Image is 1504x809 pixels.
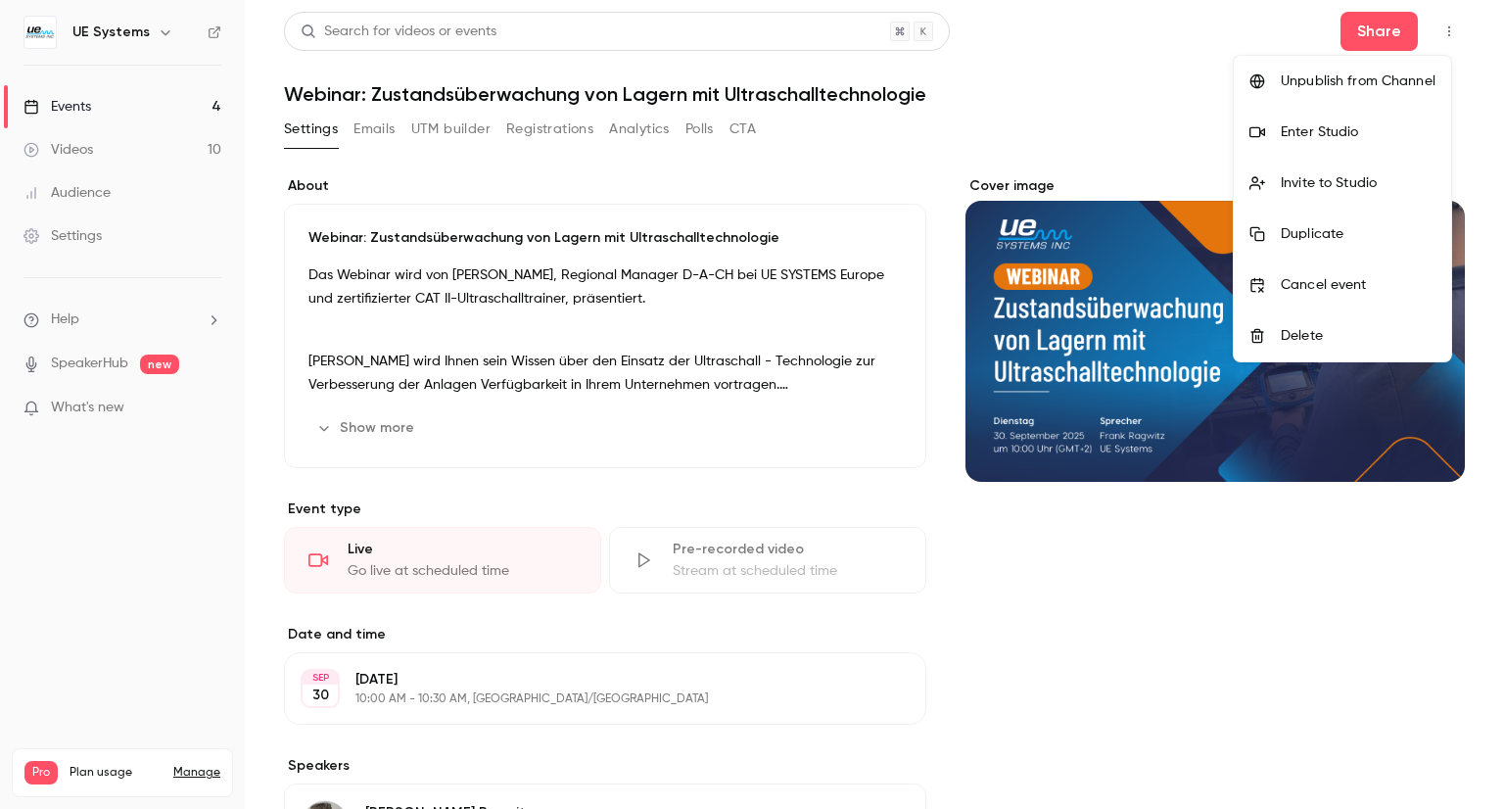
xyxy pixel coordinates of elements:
div: Invite to Studio [1281,173,1435,193]
div: Unpublish from Channel [1281,71,1435,91]
div: Delete [1281,326,1435,346]
div: Cancel event [1281,275,1435,295]
div: Duplicate [1281,224,1435,244]
div: Enter Studio [1281,122,1435,142]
